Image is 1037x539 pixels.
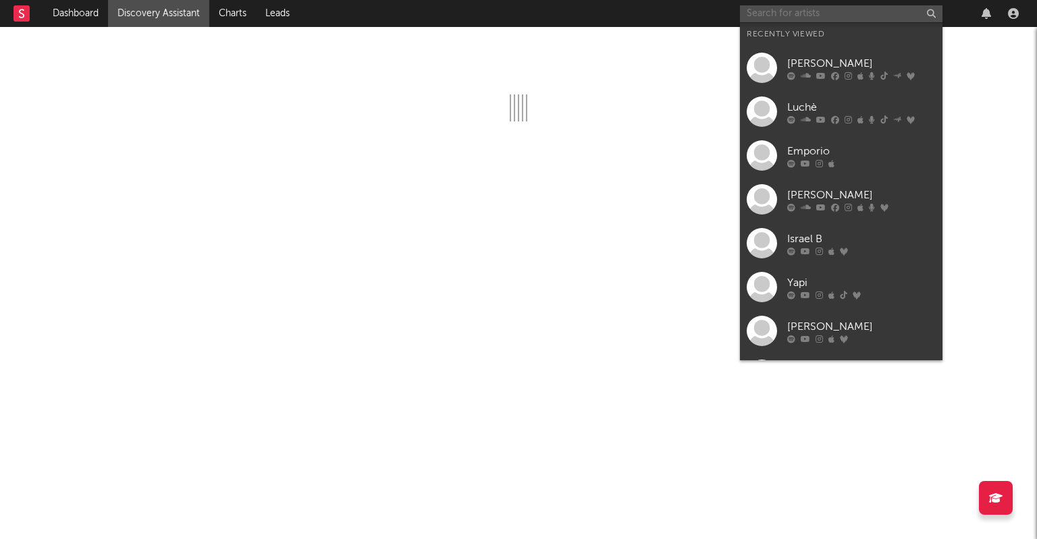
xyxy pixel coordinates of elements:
div: [PERSON_NAME] [787,318,936,335]
div: Emporio [787,143,936,159]
a: [PERSON_NAME] [740,309,942,353]
input: Search for artists [740,5,942,22]
div: [PERSON_NAME] [787,187,936,203]
a: Yapi [740,265,942,309]
div: Israel B [787,231,936,247]
a: Israel B [740,221,942,265]
a: [PERSON_NAME] [740,177,942,221]
div: [PERSON_NAME] [787,55,936,72]
a: Luchè [740,90,942,134]
div: Recently Viewed [747,26,936,42]
a: [PERSON_NAME] [740,46,942,90]
div: Yapi [787,275,936,291]
a: Emporio [740,134,942,177]
div: Luchè [787,99,936,115]
a: GRECAS [740,353,942,397]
